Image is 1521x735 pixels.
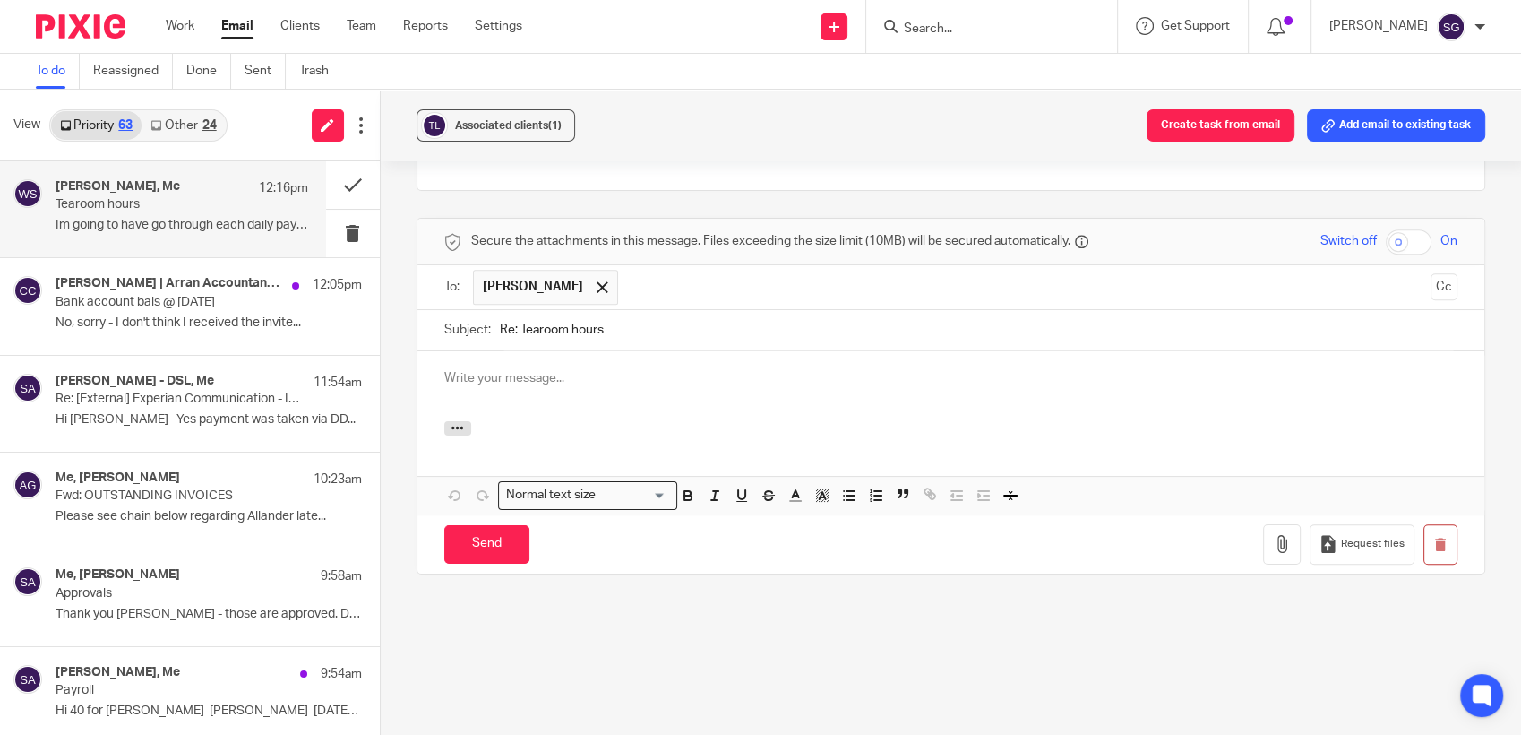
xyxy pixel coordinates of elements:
[503,486,600,505] span: Normal text size
[118,119,133,132] div: 63
[280,17,320,35] a: Clients
[56,607,362,622] p: Thank you [PERSON_NAME] - those are approved. Did you...
[245,54,286,89] a: Sent
[444,525,529,564] input: Send
[51,111,142,140] a: Priority63
[56,567,180,583] h4: Me, [PERSON_NAME]
[13,374,42,402] img: svg%3E
[13,683,956,705] div: [PERSON_NAME] f 96
[1437,13,1465,41] img: svg%3E
[1329,17,1428,35] p: [PERSON_NAME]
[471,232,1070,250] span: Secure the attachments in this message. Files exceeding the size limit (10MB) will be secured aut...
[13,599,956,620] div: Finlay 10.5
[313,276,362,294] p: 12:05pm
[62,153,185,169] a: Outlook for Android
[56,218,308,233] p: Im going to have go through each daily payout...
[36,54,80,89] a: To do
[56,392,300,407] p: Re: [External] Experian Communication - Invoice IAA1003010019
[56,683,300,698] p: Payroll
[1431,273,1457,300] button: Cc
[56,374,214,389] h4: [PERSON_NAME] - DSL, Me
[13,567,42,596] img: svg%3E
[417,109,575,142] button: Associated clients(1)
[347,17,376,35] a: Team
[166,17,194,35] a: Work
[444,278,464,296] label: To:
[455,120,562,131] span: Associated clients
[321,567,362,585] p: 9:58am
[93,54,173,89] a: Reassigned
[259,179,308,197] p: 12:16pm
[1307,109,1485,142] button: Add email to existing task
[13,557,956,578] div: Lily 25.5
[62,56,185,71] a: Outlook for Android
[1341,537,1405,551] span: Request files
[13,705,956,726] div: [PERSON_NAME] 40
[1161,20,1230,32] span: Get Support
[221,17,253,35] a: Email
[13,535,956,557] div: Jenna 190
[56,316,362,331] p: No, sorry - I don't think I received the invite...
[56,471,180,486] h4: Me, [PERSON_NAME]
[548,120,562,131] span: (1)
[314,374,362,392] p: 11:54am
[56,704,362,719] p: Hi 40 for [PERSON_NAME] [PERSON_NAME] [DATE],...
[56,276,283,291] h4: [PERSON_NAME] | Arran Accountants, Me, [PERSON_NAME]
[13,116,40,134] span: View
[1147,109,1294,142] button: Create task from email
[13,619,956,641] div: [PERSON_NAME] 13
[13,276,42,305] img: svg%3E
[56,509,362,524] p: Please see chain below regarding Allander late...
[56,197,257,212] p: Tearoom hours
[13,641,956,662] div: Heather 23
[56,295,300,310] p: Bank account bals @ [DATE]
[498,481,677,509] div: Search for option
[13,471,42,499] img: svg%3E
[186,54,231,89] a: Done
[13,577,956,599] div: Ava 19
[1440,232,1457,250] span: On
[56,489,300,504] p: Fwd: OUTSTANDING INVOICES
[13,665,42,694] img: svg%3E
[299,54,342,89] a: Trash
[1310,524,1414,565] button: Request files
[601,486,666,505] input: Search for option
[13,661,956,683] div: Emma 19.5
[314,471,362,489] p: 10:23am
[56,586,300,601] p: Approvals
[902,22,1063,38] input: Search
[403,17,448,35] a: Reports
[202,119,217,132] div: 24
[56,665,180,680] h4: [PERSON_NAME], Me
[483,278,583,296] span: [PERSON_NAME]
[475,17,522,35] a: Settings
[56,412,362,428] p: Hi [PERSON_NAME] Yes payment was taken via DD...
[321,665,362,683] p: 9:54am
[1320,232,1377,250] span: Switch off
[36,14,125,39] img: Pixie
[13,179,42,208] img: svg%3E
[142,111,225,140] a: Other24
[444,321,491,339] label: Subject:
[56,179,180,195] h4: [PERSON_NAME], Me
[421,112,448,139] img: svg%3E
